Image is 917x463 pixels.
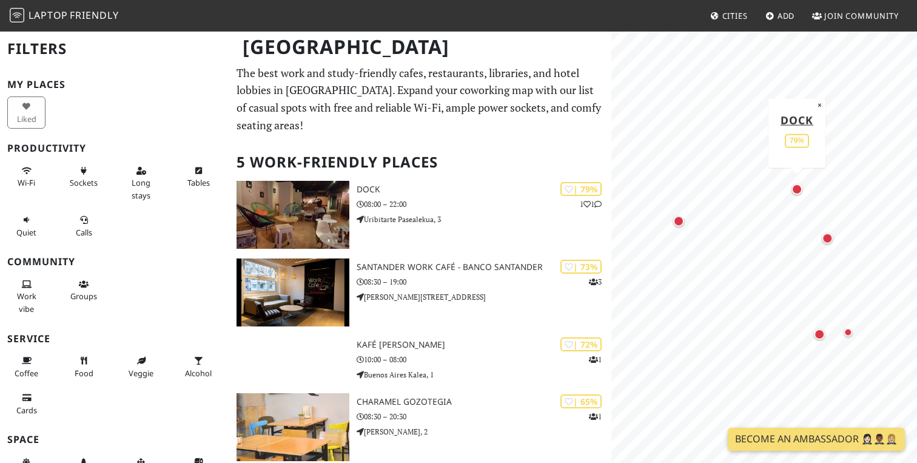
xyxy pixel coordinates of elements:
[7,274,45,319] button: Work vibe
[180,161,218,193] button: Tables
[811,326,827,342] div: Map marker
[10,8,24,22] img: LaptopFriendly
[65,351,103,383] button: Food
[237,181,349,249] img: Dock
[237,259,349,326] img: Santander Work Café - Banco Santander
[357,369,611,380] p: Buenos Aires Kalea, 1
[7,30,222,67] h2: Filters
[18,177,35,188] span: Stable Wi-Fi
[785,133,809,147] div: 79%
[237,393,349,461] img: Charamel Gozotegia
[357,291,611,303] p: [PERSON_NAME][STREET_ADDRESS]
[75,368,93,379] span: Food
[7,351,45,383] button: Coffee
[233,30,609,64] h1: [GEOGRAPHIC_DATA]
[185,368,212,379] span: Alcohol
[76,227,92,238] span: Video/audio calls
[589,411,602,422] p: 1
[229,393,611,461] a: Charamel Gozotegia | 65% 1 Charamel Gozotegia 08:30 – 20:30 [PERSON_NAME], 2
[15,368,38,379] span: Coffee
[357,276,611,288] p: 08:30 – 19:00
[65,274,103,306] button: Groups
[7,434,222,445] h3: Space
[580,198,602,210] p: 1 1
[357,198,611,210] p: 08:00 – 22:00
[722,10,748,21] span: Cities
[129,368,153,379] span: Veggie
[65,161,103,193] button: Sockets
[778,10,795,21] span: Add
[7,388,45,420] button: Cards
[789,181,805,197] div: Map marker
[560,394,602,408] div: | 65%
[357,426,611,438] p: [PERSON_NAME], 2
[17,291,36,314] span: People working
[7,256,222,268] h3: Community
[671,213,687,229] div: Map marker
[7,210,45,242] button: Quiet
[589,354,602,365] p: 1
[229,336,611,384] a: | 72% 1 Kafé [PERSON_NAME] 10:00 – 08:00 Buenos Aires Kalea, 1
[357,397,611,407] h3: Charamel Gozotegia
[781,112,813,127] a: Dock
[229,259,611,326] a: Santander Work Café - Banco Santander | 73% 3 Santander Work Café - Banco Santander 08:30 – 19:00...
[229,181,611,249] a: Dock | 79% 11 Dock 08:00 – 22:00 Uribitarte Pasealekua, 3
[357,411,611,422] p: 08:30 – 20:30
[560,260,602,274] div: | 73%
[814,98,825,112] button: Close popup
[357,184,611,195] h3: Dock
[357,340,611,350] h3: Kafé [PERSON_NAME]
[132,177,150,200] span: Long stays
[560,182,602,196] div: | 79%
[841,325,855,339] div: Map marker
[589,276,602,288] p: 3
[70,8,118,22] span: Friendly
[16,227,36,238] span: Quiet
[16,405,37,416] span: Credit cards
[807,5,904,27] a: Join Community
[180,351,218,383] button: Alcohol
[10,5,119,27] a: LaptopFriendly LaptopFriendly
[7,333,222,345] h3: Service
[70,291,97,302] span: Group tables
[122,351,160,383] button: Veggie
[7,143,222,154] h3: Productivity
[819,230,835,246] div: Map marker
[705,5,753,27] a: Cities
[70,177,98,188] span: Power sockets
[357,262,611,272] h3: Santander Work Café - Banco Santander
[560,337,602,351] div: | 72%
[357,354,611,365] p: 10:00 – 08:00
[237,144,604,181] h2: 5 Work-Friendly Places
[824,10,899,21] span: Join Community
[65,210,103,242] button: Calls
[728,428,905,451] a: Become an Ambassador 🤵🏻‍♀️🤵🏾‍♂️🤵🏼‍♀️
[122,161,160,205] button: Long stays
[357,214,611,225] p: Uribitarte Pasealekua, 3
[187,177,210,188] span: Work-friendly tables
[237,64,604,134] p: The best work and study-friendly cafes, restaurants, libraries, and hotel lobbies in [GEOGRAPHIC_...
[7,161,45,193] button: Wi-Fi
[29,8,68,22] span: Laptop
[761,5,800,27] a: Add
[7,79,222,90] h3: My Places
